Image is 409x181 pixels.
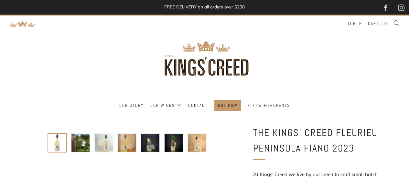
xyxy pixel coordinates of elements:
[10,21,36,27] img: Return to TKW Merchants
[95,134,113,152] img: Load image into Gallery viewer, The Kings&#39; Creed Fleurieu Peninsula Fiano 2023
[188,134,206,152] img: Load image into Gallery viewer, The Kings&#39; Creed Fleurieu Peninsula Fiano 2023
[165,134,183,152] img: Load image into Gallery viewer, The Kings&#39; Creed Fleurieu Peninsula Fiano 2023
[146,16,263,100] img: three kings wine merchants
[48,133,67,153] button: Load image into Gallery viewer, The Kings&#39; Creed Fleurieu Peninsula Fiano 2023
[368,18,387,29] a: Cart (0)
[150,100,181,111] a: Our Wines
[248,100,290,111] a: < TKW Merchants
[71,134,90,152] img: Load image into Gallery viewer, The Kings&#39; Creed Fleurieu Peninsula Fiano 2023
[119,100,144,111] a: Our Story
[48,134,66,152] img: Load image into Gallery viewer, The Kings&#39; Creed Fleurieu Peninsula Fiano 2023
[382,21,385,26] span: 0
[141,134,159,152] img: Load image into Gallery viewer, The Kings&#39; Creed Fleurieu Peninsula Fiano 2023
[218,100,238,111] a: BUY NOW
[253,125,389,156] h1: The Kings' Creed Fleurieu Peninsula Fiano 2023
[348,18,362,29] a: Log in
[188,100,208,111] a: Contact
[10,20,36,26] a: Return to TKW Merchants
[118,134,136,152] img: Load image into Gallery viewer, The Kings&#39; Creed Fleurieu Peninsula Fiano 2023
